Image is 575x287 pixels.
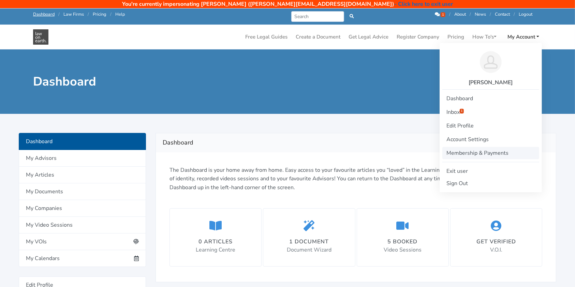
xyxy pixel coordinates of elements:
[33,74,283,89] h1: Dashboard
[19,233,146,250] a: My VOIs
[460,109,464,114] span: 1
[450,208,542,266] a: Get Verified V.O.I.
[505,30,542,44] a: My Account
[19,133,146,150] a: Dashboard
[519,11,532,17] a: Logout
[169,166,542,192] p: The Dashboard is your home away from home. Easy access to your favourite articles you “loved” in ...
[476,238,516,246] div: Get Verified
[19,217,146,233] a: My Video Sessions
[490,11,491,17] span: /
[163,137,549,148] h2: Dashboard
[196,246,235,255] p: Learning Centre
[442,165,539,177] a: Exit user
[291,11,344,22] input: Search
[514,11,515,17] span: /
[442,177,539,190] a: Sign Out
[19,250,146,267] a: My Calendars
[394,0,453,8] a: - Click here to exit user
[58,11,60,17] span: /
[287,246,331,255] p: Document Wizard
[470,11,471,17] span: /
[33,11,55,17] a: Dashboard
[196,238,235,246] div: 0 articles
[19,150,146,167] a: My Advisors
[441,12,445,17] span: 1
[442,147,539,159] a: Membership & Payments
[63,11,84,17] a: Law Firms
[293,30,343,44] a: Create a Document
[442,92,539,105] a: Dashboard
[93,11,106,17] a: Pricing
[435,11,446,17] a: 1
[440,43,542,192] div: My Account
[19,167,146,183] a: My Articles
[475,11,486,17] a: News
[169,208,262,266] a: 0 articles Learning Centre
[480,51,502,73] img: Michelle KINSELLA
[442,106,539,118] a: Inbox1
[442,120,539,132] a: Edit Profile
[19,200,146,217] a: My Companies
[476,246,516,255] p: V.O.I.
[384,238,422,246] div: 5 booked
[445,30,467,44] a: Pricing
[287,238,331,246] div: 1 document
[242,30,290,44] a: Free Legal Guides
[442,133,539,146] a: Account Settings
[449,11,451,17] span: /
[263,208,355,266] a: 1 document Document Wizard
[454,11,466,17] a: About
[442,78,539,87] div: [PERSON_NAME]
[19,183,146,200] a: My Documents
[357,208,449,266] a: 5 booked Video Sessions
[495,11,510,17] a: Contact
[33,29,48,45] img: Law On Earth
[88,11,89,17] span: /
[384,246,422,255] p: Video Sessions
[470,30,499,44] a: How To's
[110,11,112,17] span: /
[346,30,391,44] a: Get Legal Advice
[394,30,442,44] a: Register Company
[115,11,125,17] a: Help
